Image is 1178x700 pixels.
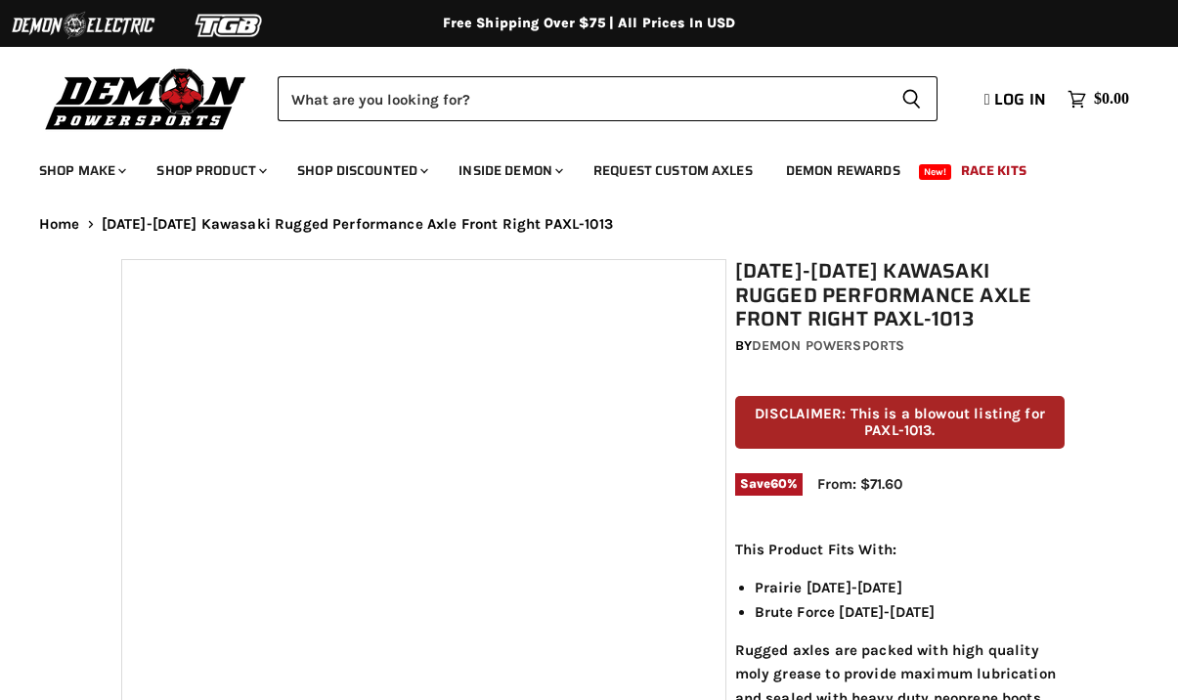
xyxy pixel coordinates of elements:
[919,164,952,180] span: New!
[735,259,1066,331] h1: [DATE]-[DATE] Kawasaki Rugged Performance Axle Front Right PAXL-1013
[735,335,1066,357] div: by
[39,64,253,133] img: Demon Powersports
[1058,85,1139,113] a: $0.00
[976,91,1058,109] a: Log in
[735,396,1066,450] p: DISCLAIMER: This is a blowout listing for PAXL-1013.
[278,76,886,121] input: Search
[735,473,803,495] span: Save %
[142,151,279,191] a: Shop Product
[24,151,138,191] a: Shop Make
[39,216,80,233] a: Home
[10,7,156,44] img: Demon Electric Logo 2
[735,538,1066,561] p: This Product Fits With:
[1094,90,1129,109] span: $0.00
[278,76,938,121] form: Product
[752,337,904,354] a: Demon Powersports
[886,76,938,121] button: Search
[817,475,902,493] span: From: $71.60
[946,151,1041,191] a: Race Kits
[444,151,575,191] a: Inside Demon
[24,143,1124,191] ul: Main menu
[770,476,787,491] span: 60
[755,576,1066,599] li: Prairie [DATE]-[DATE]
[994,87,1046,111] span: Log in
[156,7,303,44] img: TGB Logo 2
[771,151,915,191] a: Demon Rewards
[755,600,1066,624] li: Brute Force [DATE]-[DATE]
[579,151,767,191] a: Request Custom Axles
[283,151,440,191] a: Shop Discounted
[102,216,613,233] span: [DATE]-[DATE] Kawasaki Rugged Performance Axle Front Right PAXL-1013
